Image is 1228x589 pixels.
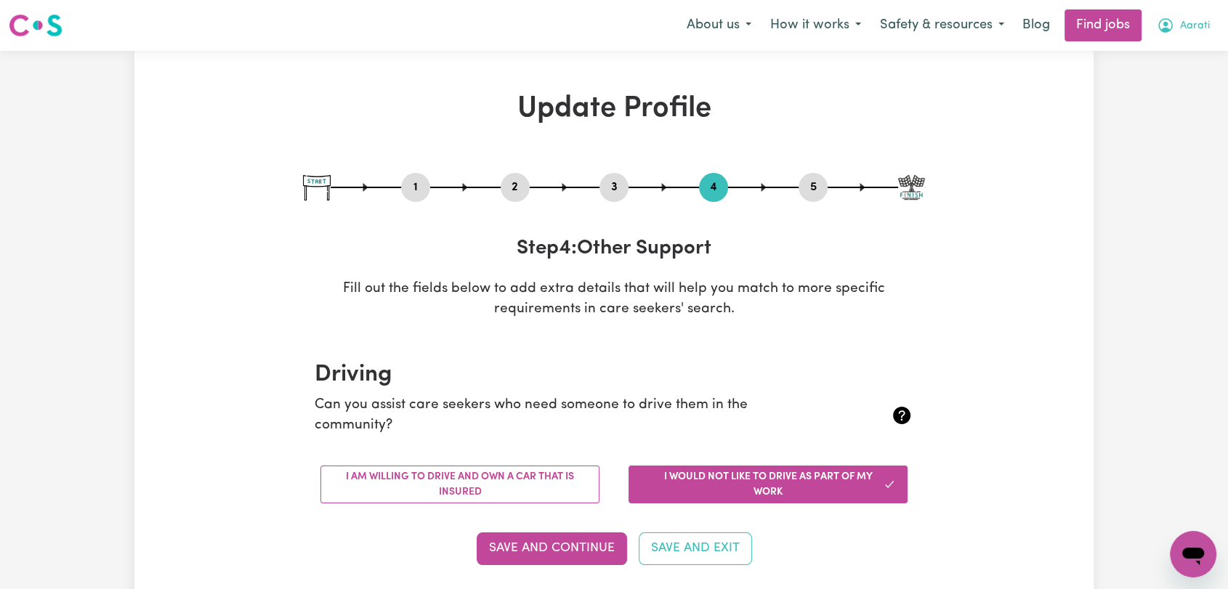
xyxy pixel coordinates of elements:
a: Blog [1014,9,1059,41]
button: Save and Continue [477,532,627,564]
button: Go to step 4 [699,178,728,197]
iframe: Button to launch messaging window [1170,531,1216,577]
button: Go to step 5 [799,178,828,197]
h3: Step 4 : Other Support [303,237,925,261]
a: Careseekers logo [9,9,62,42]
p: Can you assist care seekers who need someone to drive them in the community? [315,395,814,437]
button: How it works [761,10,870,41]
button: Save and Exit [639,532,752,564]
img: Careseekers logo [9,12,62,38]
span: Aarati [1180,18,1210,34]
button: Go to step 3 [599,178,629,197]
button: Go to step 2 [501,178,530,197]
button: I am willing to drive and own a car that is insured [320,466,599,503]
button: I would not like to drive as part of my work [629,466,908,503]
h1: Update Profile [303,92,925,126]
button: Go to step 1 [401,178,430,197]
button: Safety & resources [870,10,1014,41]
h2: Driving [315,361,913,389]
a: Find jobs [1065,9,1142,41]
button: About us [677,10,761,41]
button: My Account [1147,10,1219,41]
p: Fill out the fields below to add extra details that will help you match to more specific requirem... [303,279,925,321]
